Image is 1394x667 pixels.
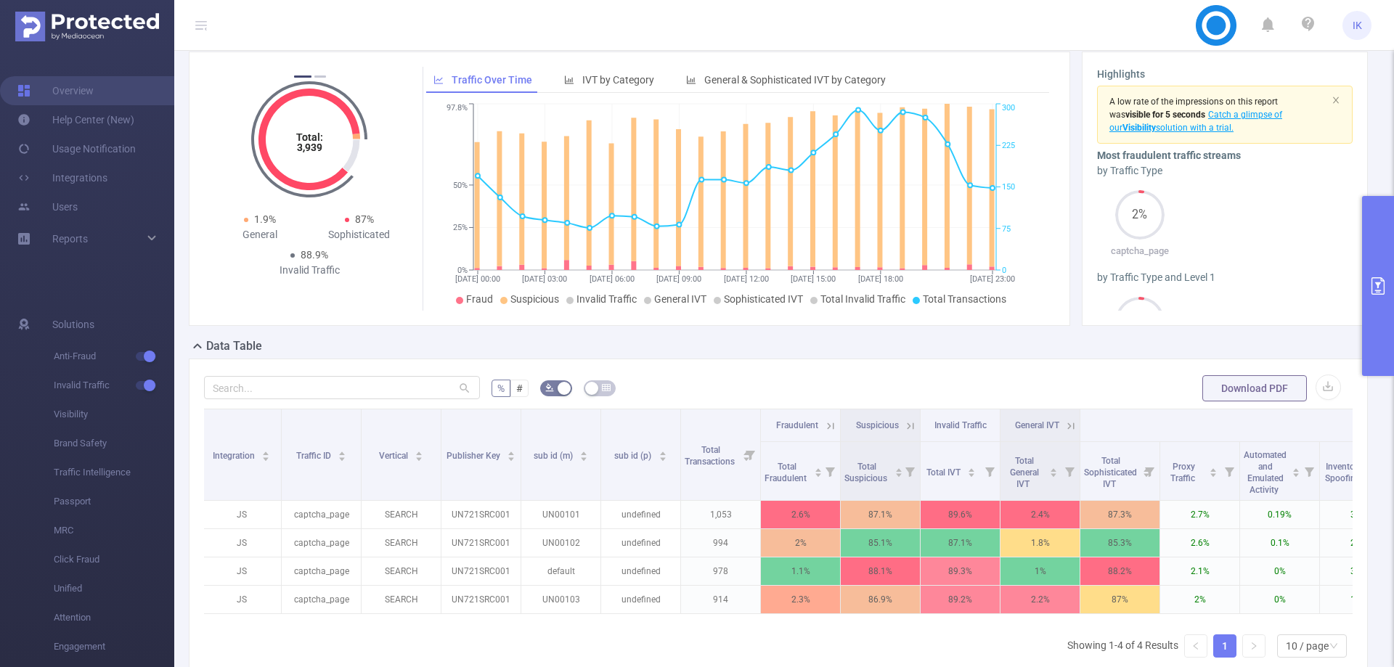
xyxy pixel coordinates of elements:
i: icon: caret-up [1292,466,1300,470]
span: Invalid Traffic [576,293,637,305]
i: icon: caret-up [262,449,270,454]
div: Invalid Traffic [260,263,359,278]
p: 2% [1160,586,1239,613]
i: icon: caret-up [508,449,515,454]
i: icon: bar-chart [686,75,696,85]
span: Unified [54,574,174,603]
div: Sort [507,449,515,458]
span: # [516,382,523,394]
span: Engagement [54,632,174,661]
span: 88.9% [301,249,328,261]
a: 1 [1214,635,1236,657]
p: captcha_page [1097,244,1182,258]
div: Sort [415,449,423,458]
span: 1.9% [254,213,276,225]
p: undefined [601,501,680,528]
p: 2.7% [1160,501,1239,528]
li: Previous Page [1184,634,1207,658]
i: icon: close [1332,96,1340,105]
i: icon: caret-up [338,449,346,454]
a: Overview [17,76,94,105]
span: IVT by Category [582,74,654,86]
a: Integrations [17,163,107,192]
i: icon: caret-down [814,471,822,475]
p: undefined [601,557,680,585]
p: default [521,557,600,585]
a: Help Center (New) [17,105,134,134]
span: Click Fraud [54,545,174,574]
tspan: [DATE] 15:00 [791,274,836,284]
p: UN721SRC001 [441,501,521,528]
i: icon: caret-down [1292,471,1300,475]
span: Invalid Traffic [54,371,174,400]
img: Protected Media [15,12,159,41]
p: 914 [681,586,760,613]
span: Passport [54,487,174,516]
p: SEARCH [362,501,441,528]
i: icon: caret-up [894,466,902,470]
tspan: 97.8% [447,104,468,113]
tspan: [DATE] 09:00 [656,274,701,284]
div: Sort [1049,466,1058,475]
i: icon: caret-up [1050,466,1058,470]
tspan: 300 [1002,104,1015,113]
b: Visibility [1122,123,1156,133]
i: icon: caret-up [1210,466,1218,470]
i: icon: line-chart [433,75,444,85]
i: icon: caret-up [415,449,423,454]
a: Users [17,192,78,221]
p: SEARCH [362,529,441,557]
p: 2.2% [1000,586,1080,613]
div: Sort [338,449,346,458]
p: JS [202,586,281,613]
i: Filter menu [1219,442,1239,500]
span: MRC [54,516,174,545]
span: Brand Safety [54,429,174,458]
p: JS [202,501,281,528]
div: by Traffic Type [1097,163,1353,179]
p: 2.3% [761,586,840,613]
p: 85.3% [1080,529,1159,557]
div: Sort [814,466,823,475]
span: % [497,382,505,394]
p: 1.8% [1000,529,1080,557]
p: UN721SRC001 [441,529,521,557]
span: Sophisticated IVT [724,293,803,305]
i: Filter menu [820,442,840,500]
p: UN721SRC001 [441,557,521,585]
tspan: 50% [453,181,468,190]
div: Sort [579,449,588,458]
i: icon: caret-down [894,471,902,475]
div: Sort [261,449,270,458]
p: undefined [601,586,680,613]
span: Integration [213,451,257,461]
div: 10 / page [1286,635,1329,657]
p: captcha_page [282,501,361,528]
p: 2.6% [761,501,840,528]
span: 87% [355,213,374,225]
i: icon: caret-up [580,449,588,454]
span: Reports [52,233,88,245]
tspan: [DATE] 03:00 [522,274,567,284]
i: icon: left [1191,642,1200,650]
span: IK [1353,11,1362,40]
span: Anti-Fraud [54,342,174,371]
tspan: 225 [1002,141,1015,150]
li: Showing 1-4 of 4 Results [1067,634,1178,658]
i: icon: table [602,383,611,392]
input: Search... [204,376,480,399]
div: Sort [1292,466,1300,475]
i: Filter menu [979,442,1000,500]
p: captcha_page [282,529,361,557]
span: General IVT [1015,420,1059,430]
h3: Highlights [1097,67,1353,82]
p: 2.6% [1160,529,1239,557]
tspan: [DATE] 06:00 [590,274,635,284]
div: Sort [894,466,903,475]
tspan: [DATE] 12:00 [724,274,769,284]
a: Reports [52,224,88,253]
i: Filter menu [740,409,760,500]
tspan: 150 [1002,183,1015,192]
i: icon: caret-up [968,466,976,470]
span: Total IVT [926,467,963,478]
